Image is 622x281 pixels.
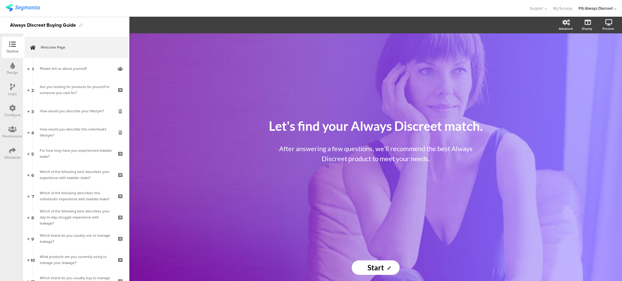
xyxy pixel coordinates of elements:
[530,5,543,11] span: Support
[8,91,17,96] div: Logic
[5,4,40,12] img: segmanta logo
[31,235,34,242] span: 9
[25,100,128,122] a: 3 How would you describe your lifestyle?
[5,155,21,160] div: Distribute
[40,254,112,266] div: What products are you currently using to manage your leakage?
[40,190,112,202] div: Which of the following describes this individual's experience with bladder leaks?
[25,185,128,207] a: 7 Which of the following describes this individual's experience with bladder leaks?
[25,58,128,79] a: 1 Please tell us about yourself!
[40,232,112,245] div: Which brand do you usually use to manage leakage?
[40,108,112,114] div: How would you describe your lifestyle?
[32,65,34,72] span: 1
[10,20,76,30] div: Always Discreet Buying Guide
[32,193,34,199] span: 7
[5,112,21,118] div: Configure
[25,207,128,228] a: 8 Which of the following best describes your day-to-day struggle experience with leakage?
[603,26,614,31] div: Preview
[269,118,483,134] span: Let's find your Always Discreet match.
[25,164,128,185] a: 6 Which of the following best describes your experience with bladder leaks?
[31,86,34,93] span: 2
[25,79,128,100] a: 2 Are you looking for products for yourself or someone you care for?
[25,122,128,143] a: 4 How would you describe this individual's lifestyle?
[31,108,34,114] span: 3
[582,26,592,31] div: Display
[559,26,573,31] div: Advanced
[2,134,22,139] div: Permissions
[31,171,34,178] span: 6
[269,144,482,164] p: After answering a few questions, we'll recommend the best Always Discreet product to meet your ne...
[40,66,112,72] div: Please tell us about yourself!
[25,37,128,58] a: Welcome Page
[40,84,112,96] div: Are you looking for products for yourself or someone you care for?
[31,129,34,136] span: 4
[40,126,112,138] div: How would you describe this individual's lifestyle?
[25,249,128,270] a: 10 What products are you currently using to manage your leakage?
[579,5,613,11] div: PG Always Discreet
[31,214,34,221] span: 8
[40,147,112,160] div: For how long have you experienced bladder leaks?
[25,228,128,249] a: 9 Which brand do you usually use to manage leakage?
[7,70,18,75] div: Design
[41,44,118,50] span: Welcome Page
[31,150,34,157] span: 5
[40,208,112,226] div: Which of the following best describes your day-to-day struggle experience with leakage?
[40,169,112,181] div: Which of the following best describes your experience with bladder leaks?
[30,256,35,263] span: 10
[25,143,128,164] a: 5 For how long have you experienced bladder leaks?
[352,260,400,275] input: Start
[6,49,19,54] div: Outline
